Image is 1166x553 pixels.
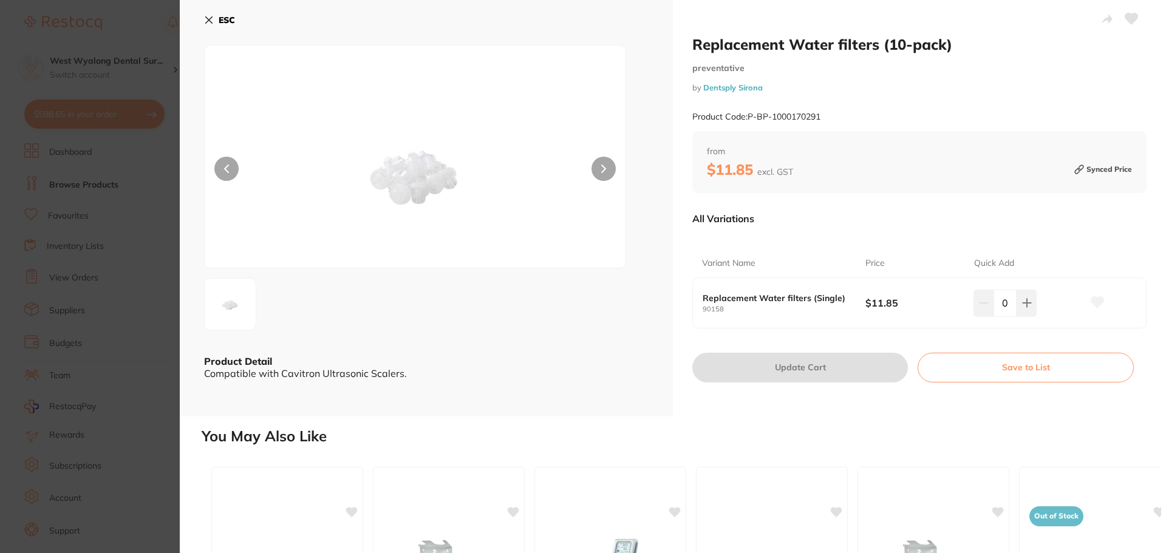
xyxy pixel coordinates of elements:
[289,76,542,268] img: LTkwMTU4LmpwZw
[204,368,649,379] div: Compatible with Cavitron Ultrasonic Scalers.
[692,63,1147,73] small: preventative
[1074,160,1132,178] small: Synced Price
[707,146,1132,158] span: from
[202,428,1161,445] h2: You May Also Like
[204,10,235,30] button: ESC
[703,83,763,92] a: Dentsply Sirona
[208,282,252,326] img: LTkwMTU4LmpwZw
[692,112,820,122] small: Product Code: P-BP-1000170291
[1029,506,1083,526] span: Out of Stock
[974,257,1014,270] p: Quick Add
[707,160,793,178] b: $11.85
[918,353,1134,382] button: Save to List
[702,257,755,270] p: Variant Name
[692,212,754,225] p: All Variations
[692,83,1147,92] small: by
[757,166,793,177] span: excl. GST
[865,257,885,270] p: Price
[865,296,963,310] b: $11.85
[692,353,908,382] button: Update Cart
[703,293,849,303] b: Replacement Water filters (Single)
[219,15,235,25] b: ESC
[692,35,1147,53] h2: Replacement Water filters (10-pack)
[703,305,865,313] small: 90158
[204,355,272,367] b: Product Detail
